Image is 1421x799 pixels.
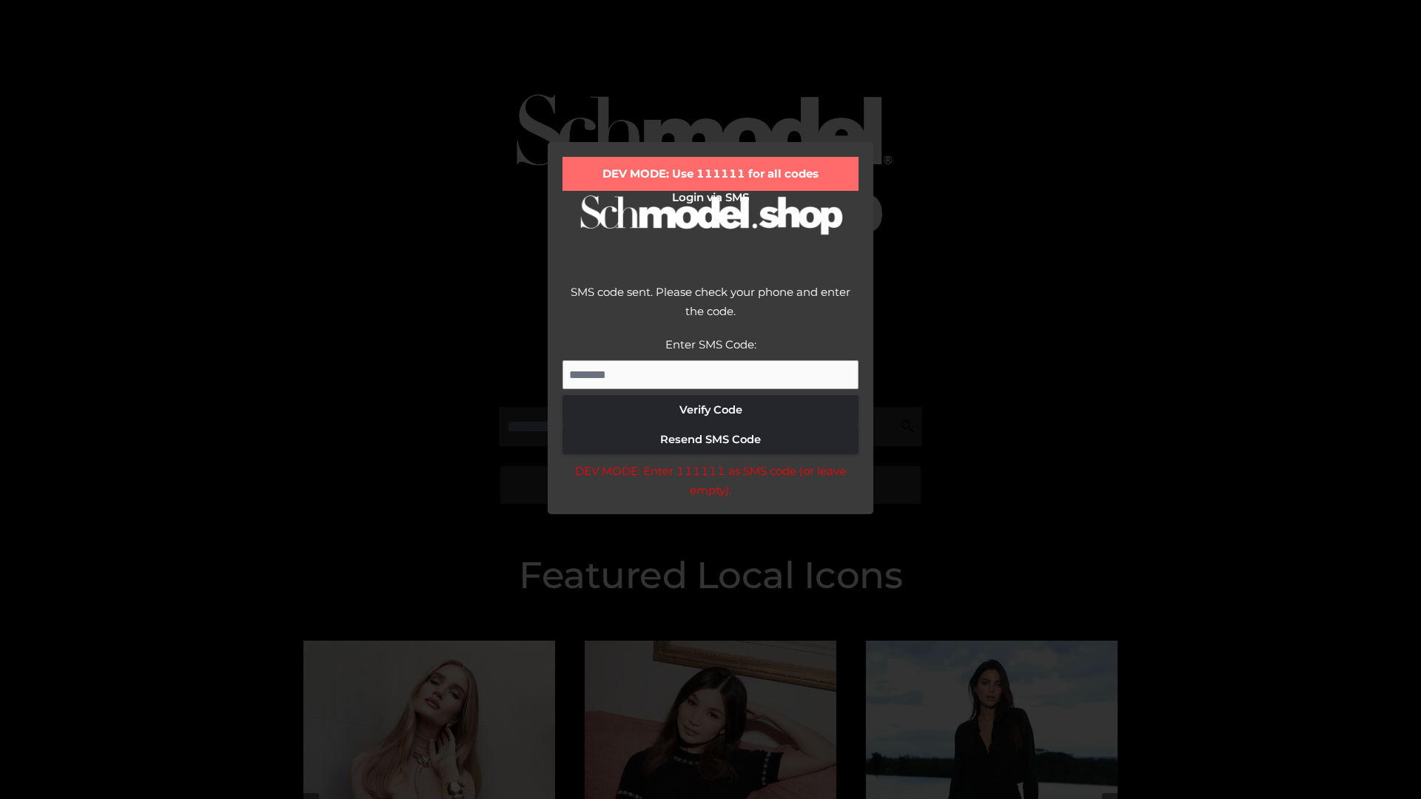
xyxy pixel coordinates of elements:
[665,337,756,351] label: Enter SMS Code:
[562,462,859,499] div: DEV MODE: Enter 111111 as SMS code (or leave empty).
[562,395,859,425] button: Verify Code
[562,425,859,454] button: Resend SMS Code
[562,191,859,204] h2: Login via SMS
[562,157,859,191] div: DEV MODE: Use 111111 for all codes
[562,283,859,335] div: SMS code sent. Please check your phone and enter the code.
